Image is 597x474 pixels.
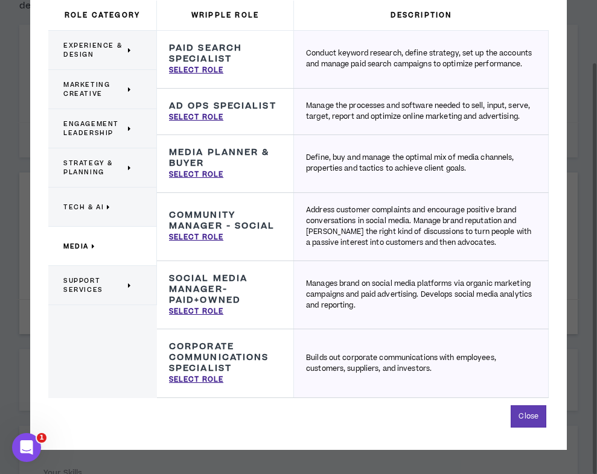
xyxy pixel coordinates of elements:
[169,65,223,76] p: Select Role
[169,374,223,385] p: Select Role
[37,433,46,443] span: 1
[63,119,125,137] span: Engagement Leadership
[63,276,125,294] span: Support Services
[169,169,223,180] p: Select Role
[306,101,536,122] p: Manage the processes and software needed to sell, input, serve, target, report and optimize onlin...
[169,273,281,306] h3: Social Media Manager-Paid+Owned
[306,153,536,174] p: Define, buy and manage the optimal mix of media channels, properties and tactics to achieve clien...
[63,159,125,177] span: Strategy & Planning
[306,48,536,70] p: Conduct keyword research, define strategy, set up the accounts and manage paid search campaigns t...
[169,232,223,243] p: Select Role
[306,353,536,374] p: Builds out corporate communications with employees, customers, suppliers, and investors.
[169,101,276,112] h3: Ad Ops Specialist
[169,147,281,169] h3: Media Planner & Buyer
[63,80,125,98] span: Marketing Creative
[48,1,157,30] h3: Role Category
[294,1,549,30] h3: Description
[169,112,223,123] p: Select Role
[157,1,294,30] h3: Wripple Role
[169,341,281,374] h3: Corporate Communications Specialist
[169,210,281,232] h3: Community Manager - Social
[63,41,125,59] span: Experience & Design
[169,43,281,65] h3: Paid Search Specialist
[12,433,41,462] iframe: Intercom live chat
[306,205,536,248] p: Address customer complaints and encourage positive brand conversations in social media. Manage br...
[63,242,89,251] span: Media
[63,203,104,212] span: Tech & AI
[511,405,546,428] button: Close
[169,306,223,317] p: Select Role
[306,279,536,311] p: Manages brand on social media platforms via organic marketing campaigns and paid advertising. Dev...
